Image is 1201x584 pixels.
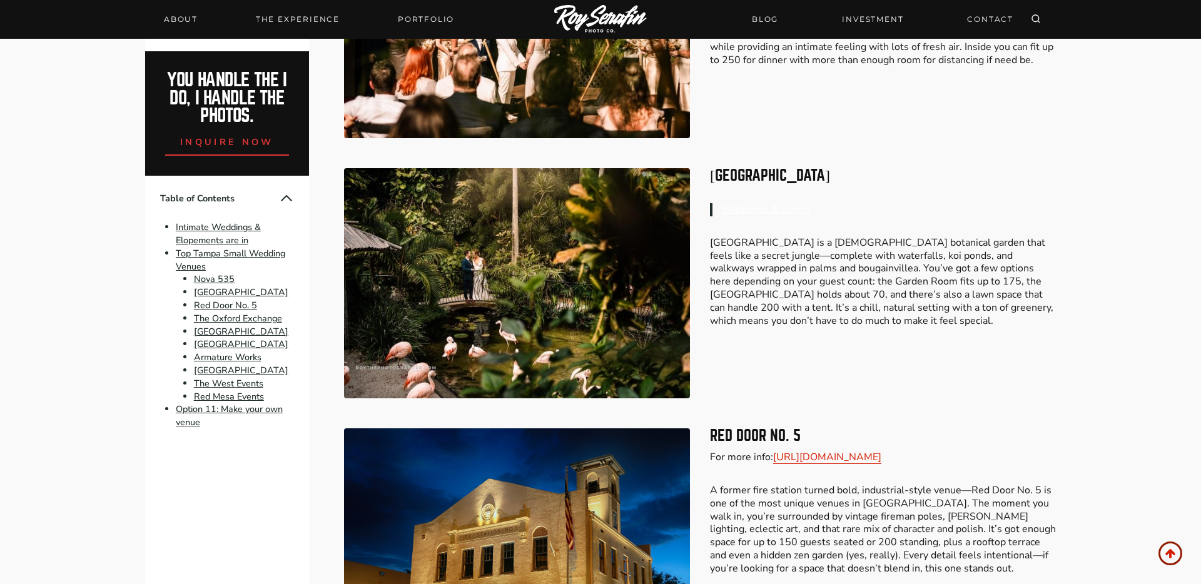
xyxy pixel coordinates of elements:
[194,273,235,286] a: Nova 535
[279,191,294,206] button: Collapse Table of Contents
[180,136,274,148] span: inquire now
[194,364,288,376] a: [GEOGRAPHIC_DATA]
[176,247,285,273] a: Top Tampa Small Wedding Venues
[344,168,690,398] img: Best Small Wedding Venues in Tampa, FL (Intimate & Micro Weddings) 2
[194,338,288,351] a: [GEOGRAPHIC_DATA]
[390,11,462,28] a: Portfolio
[722,203,811,216] a: Weddings & Events
[194,312,282,325] a: The Oxford Exchange
[145,176,309,444] nav: Table of Contents
[710,451,1056,464] p: For more info:
[1158,541,1182,565] a: Scroll to top
[176,221,261,246] a: Intimate Weddings & Elopements are in
[960,8,1021,30] a: CONTACT
[176,403,283,429] a: Option 11: Make your own venue
[194,390,264,403] a: Red Mesa Events
[773,450,881,464] a: [URL][DOMAIN_NAME]
[160,192,279,205] span: Table of Contents
[710,236,1056,328] p: [GEOGRAPHIC_DATA] is a [DEMOGRAPHIC_DATA] botanical garden that feels like a secret jungle—comple...
[194,325,288,338] a: [GEOGRAPHIC_DATA]
[159,71,296,125] h2: You handle the i do, I handle the photos.
[710,428,1056,443] h3: Red Door No. 5
[156,11,205,28] a: About
[165,125,289,156] a: inquire now
[194,299,257,311] a: Red Door No. 5
[744,8,786,30] a: BLOG
[710,168,1056,183] h3: [GEOGRAPHIC_DATA]
[554,5,647,34] img: Logo of Roy Serafin Photo Co., featuring stylized text in white on a light background, representi...
[1027,11,1045,28] button: View Search Form
[834,8,911,30] a: INVESTMENT
[194,377,263,390] a: The West Events
[710,484,1056,575] p: A former fire station turned bold, industrial-style venue—Red Door No. 5 is one of the most uniqu...
[744,8,1021,30] nav: Secondary Navigation
[248,11,347,28] a: THE EXPERIENCE
[194,351,261,363] a: Armature Works
[156,11,462,28] nav: Primary Navigation
[194,286,288,298] a: [GEOGRAPHIC_DATA]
